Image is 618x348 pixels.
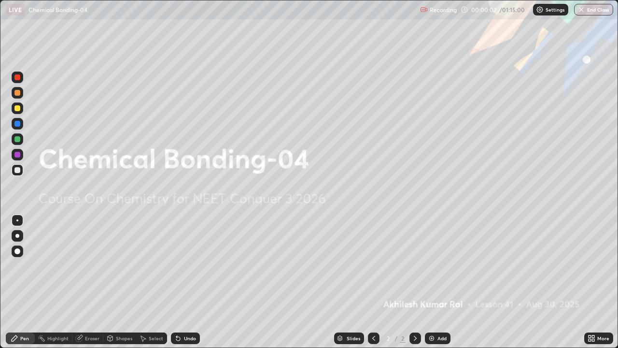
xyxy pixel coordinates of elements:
div: Select [149,336,163,341]
div: Highlight [47,336,69,341]
div: Undo [184,336,196,341]
div: Add [437,336,447,341]
div: Pen [20,336,29,341]
div: 2 [400,334,406,343]
div: More [597,336,609,341]
img: add-slide-button [428,334,435,342]
div: / [395,335,398,341]
img: end-class-cross [577,6,585,14]
p: Settings [546,7,564,12]
img: recording.375f2c34.svg [420,6,428,14]
p: LIVE [9,6,22,14]
button: End Class [574,4,613,15]
img: class-settings-icons [536,6,544,14]
p: Recording [430,6,457,14]
div: Slides [347,336,360,341]
div: Shapes [116,336,132,341]
p: Chemical Bonding-04 [28,6,87,14]
div: Eraser [85,336,99,341]
div: 2 [383,335,393,341]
